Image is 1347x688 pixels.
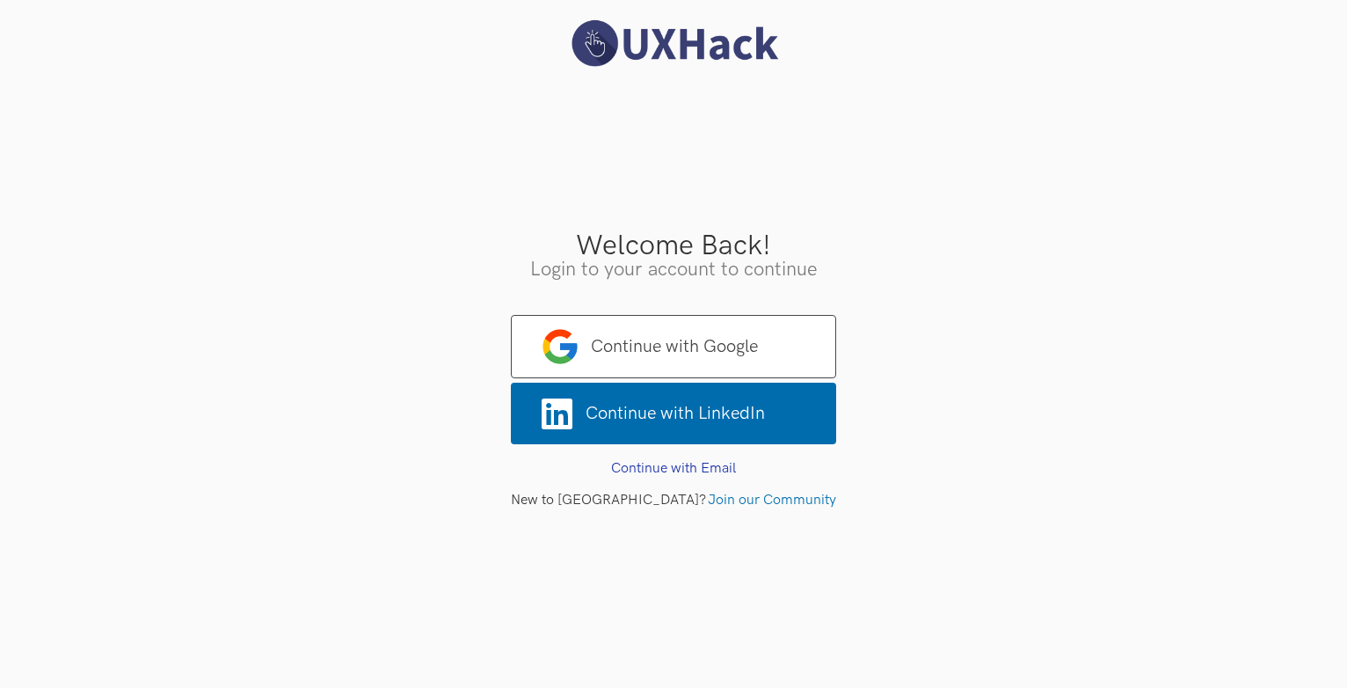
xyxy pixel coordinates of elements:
h3: Login to your account to continue [13,260,1334,280]
a: Continue with Email [611,460,736,477]
img: UXHack logo [564,18,783,70]
a: Continue with Google [511,315,836,378]
img: google-logo.png [542,329,578,364]
span: New to [GEOGRAPHIC_DATA]? [511,492,706,509]
a: Continue with LinkedIn [511,383,836,444]
a: Join our Community [708,492,836,509]
h3: Welcome Back! [13,232,1334,260]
